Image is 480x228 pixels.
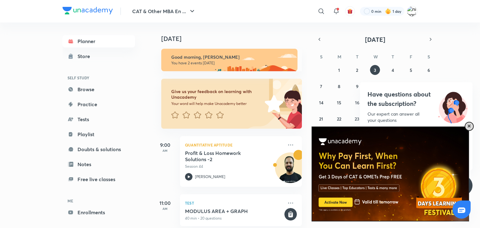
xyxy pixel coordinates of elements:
[319,100,323,106] abbr: September 14, 2025
[355,100,359,106] abbr: September 16, 2025
[152,141,177,149] h5: 9:00
[424,81,434,91] button: September 13, 2025
[352,97,362,107] button: September 16, 2025
[345,6,355,16] button: avatar
[171,101,262,106] p: Your word will help make Unacademy better
[356,54,358,60] abbr: Tuesday
[338,67,340,73] abbr: September 1, 2025
[427,67,430,73] abbr: September 6, 2025
[77,52,94,60] div: Store
[275,156,305,186] img: Avatar
[62,72,135,83] h6: SELF STUDY
[356,83,358,89] abbr: September 9, 2025
[195,174,225,180] p: [PERSON_NAME]
[407,6,417,17] img: niharika rao
[62,206,135,219] a: Enrollments
[337,54,341,60] abbr: Monday
[334,65,344,75] button: September 1, 2025
[185,150,263,162] h5: Profit & Loss Homework Solutions -2
[410,67,412,73] abbr: September 5, 2025
[406,81,416,91] button: September 12, 2025
[161,35,308,42] h4: [DATE]
[171,54,292,60] h6: Good morning, [PERSON_NAME]
[337,100,341,106] abbr: September 15, 2025
[185,141,283,149] p: Quantitative Aptitude
[62,113,135,126] a: Tests
[320,54,322,60] abbr: Sunday
[185,199,283,207] p: Test
[62,158,135,171] a: Notes
[338,83,340,89] abbr: September 8, 2025
[410,54,412,60] abbr: Friday
[171,89,262,100] h6: Give us your feedback on learning with Unacademy
[62,7,113,16] a: Company Logo
[388,65,398,75] button: September 4, 2025
[352,81,362,91] button: September 9, 2025
[373,54,378,60] abbr: Wednesday
[424,65,434,75] button: September 6, 2025
[427,54,430,60] abbr: Saturday
[367,90,465,108] h4: Have questions about the subscription?
[62,50,135,62] a: Store
[392,67,394,73] abbr: September 4, 2025
[152,207,177,211] p: AM
[128,5,200,17] button: CAT & Other MBA En ...
[370,65,380,75] button: September 3, 2025
[388,81,398,91] button: September 11, 2025
[161,49,297,71] img: morning
[406,65,416,75] button: September 5, 2025
[365,35,385,44] span: [DATE]
[62,7,113,14] img: Company Logo
[352,65,362,75] button: September 2, 2025
[185,208,283,214] h5: MODULUS AREA + GRAPH
[334,81,344,91] button: September 8, 2025
[356,67,358,73] abbr: September 2, 2025
[152,149,177,152] p: AM
[370,81,380,91] button: September 10, 2025
[185,164,283,169] p: Session 44
[433,90,472,123] img: ttu_illustration_new.svg
[324,35,426,44] button: [DATE]
[374,67,376,73] abbr: September 3, 2025
[316,97,326,107] button: September 14, 2025
[62,173,135,186] a: Free live classes
[385,8,391,14] img: streak
[62,98,135,111] a: Practice
[62,128,135,141] a: Playlist
[62,196,135,206] h6: ME
[171,61,292,66] p: You have 2 events [DATE]
[62,143,135,156] a: Doubts & solutions
[334,97,344,107] button: September 15, 2025
[62,83,135,96] a: Browse
[243,79,302,129] img: feedback_image
[392,54,394,60] abbr: Thursday
[62,35,135,47] a: Planner
[185,216,283,221] p: 40 min • 20 questions
[320,83,322,89] abbr: September 7, 2025
[301,111,474,222] iframe: notification-frame-~55857496
[152,199,177,207] h5: 11:00
[316,81,326,91] button: September 7, 2025
[347,8,353,14] img: avatar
